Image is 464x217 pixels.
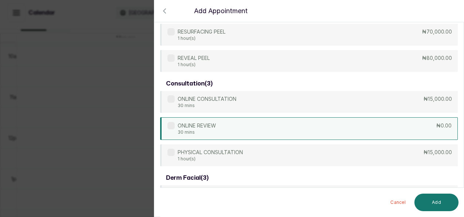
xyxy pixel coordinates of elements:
h3: consultation ( 3 ) [166,79,213,88]
p: ₦70,000.00 [422,28,452,35]
button: Add [414,194,459,211]
p: 1 hour(s) [178,156,243,162]
p: 1 hour(s) [178,62,210,68]
p: REVEAL PEEL [178,54,210,62]
p: 30 mins [178,103,236,108]
h3: derm facial ( 3 ) [166,174,209,182]
p: Add Appointment [194,6,248,16]
p: RESURFACING PEEL [178,28,225,35]
p: 1 hour(s) [178,35,225,41]
p: ₦0.00 [436,122,452,129]
p: ₦80,000.00 [422,54,452,62]
p: ONLINE CONSULTATION [178,95,236,103]
button: Cancel [384,194,411,211]
p: ₦15,000.00 [424,149,452,156]
p: ONLINE REVIEW [178,122,216,129]
p: PHYSICAL CONSULTATION [178,149,243,156]
p: 30 mins [178,129,216,135]
p: ₦15,000.00 [424,95,452,103]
